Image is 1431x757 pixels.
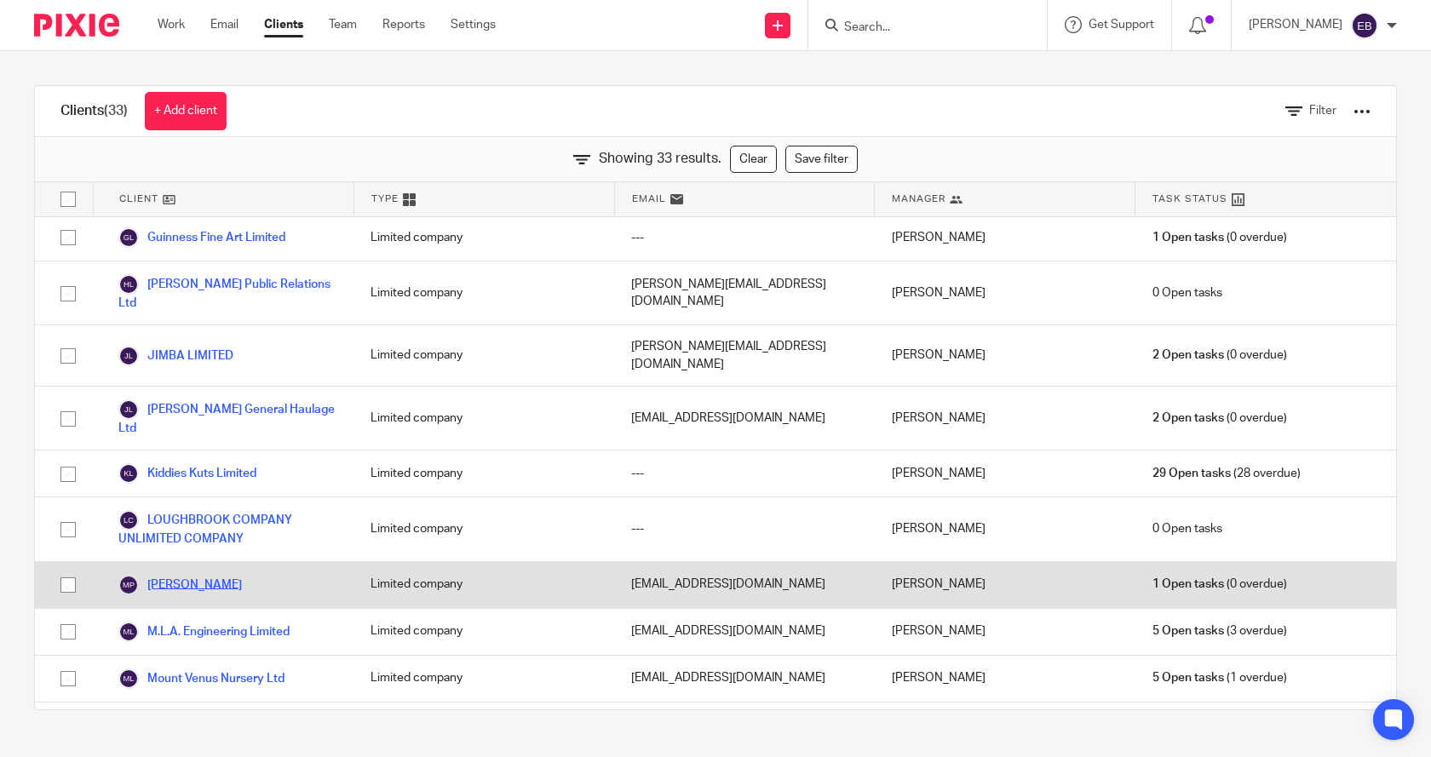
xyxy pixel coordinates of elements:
div: Limited company [353,609,614,655]
span: Manager [892,192,945,206]
a: Work [158,16,185,33]
span: (3 overdue) [1152,622,1287,639]
span: (28 overdue) [1152,465,1301,482]
a: [PERSON_NAME] General Haulage Ltd [118,399,336,437]
div: [PERSON_NAME] [875,609,1135,655]
span: 1 Open tasks [1152,229,1224,246]
a: Guinness Fine Art Limited [118,227,285,248]
a: Email [210,16,238,33]
input: Search [842,20,996,36]
div: [PERSON_NAME][EMAIL_ADDRESS][DOMAIN_NAME] [614,325,875,386]
img: svg%3E [118,668,139,689]
span: 2 Open tasks [1152,347,1224,364]
a: LOUGHBROOK COMPANY UNLIMITED COMPANY [118,510,336,548]
img: svg%3E [118,622,139,642]
a: Settings [451,16,496,33]
div: Limited company [353,325,614,386]
span: (0 overdue) [1152,229,1287,246]
span: (0 overdue) [1152,347,1287,364]
span: Email [632,192,666,206]
div: Limited company [353,215,614,261]
a: Clear [730,146,777,173]
a: M.L.A. Engineering Limited [118,622,290,642]
span: 0 Open tasks [1152,520,1222,537]
a: Mount Venus Nursery Ltd [118,668,284,689]
a: JIMBA LIMITED [118,346,233,366]
div: [EMAIL_ADDRESS][DOMAIN_NAME] [614,656,875,702]
a: Team [329,16,357,33]
img: svg%3E [118,274,139,295]
div: Limited company [353,497,614,560]
div: Limited company [353,261,614,324]
div: [EMAIL_ADDRESS][DOMAIN_NAME] [614,387,875,450]
span: (0 overdue) [1152,576,1287,593]
a: + Add client [145,92,227,130]
div: --- [614,497,875,560]
div: Limited company [353,562,614,608]
span: 29 Open tasks [1152,465,1231,482]
span: (1 overdue) [1152,669,1287,686]
div: [PERSON_NAME] [875,325,1135,386]
span: Task Status [1152,192,1227,206]
p: [PERSON_NAME] [1249,16,1342,33]
a: [PERSON_NAME] [118,575,242,595]
a: Reports [382,16,425,33]
span: Type [371,192,399,206]
a: [PERSON_NAME] Public Relations Ltd [118,274,336,312]
img: svg%3E [118,346,139,366]
span: 0 Open tasks [1152,284,1222,301]
a: Clients [264,16,303,33]
div: [PERSON_NAME][EMAIL_ADDRESS][DOMAIN_NAME] [614,261,875,324]
div: [PERSON_NAME] [875,215,1135,261]
img: svg%3E [1351,12,1378,39]
div: [PERSON_NAME] [875,450,1135,496]
div: Limited company [353,387,614,450]
div: --- [614,215,875,261]
span: 5 Open tasks [1152,622,1224,639]
img: svg%3E [118,227,139,248]
img: svg%3E [118,510,139,530]
div: Limited company [353,450,614,496]
a: Kiddies Kuts Limited [118,463,256,484]
div: [PERSON_NAME] [875,497,1135,560]
span: (33) [104,104,128,118]
span: Showing 33 results. [599,149,721,169]
span: Get Support [1089,19,1154,31]
span: (0 overdue) [1152,410,1287,427]
div: [PERSON_NAME] [875,562,1135,608]
img: svg%3E [118,575,139,595]
input: Select all [52,183,84,215]
img: Pixie [34,14,119,37]
img: svg%3E [118,399,139,420]
img: svg%3E [118,463,139,484]
span: Client [119,192,158,206]
div: [PERSON_NAME] [875,261,1135,324]
div: [PERSON_NAME] [875,656,1135,702]
span: Filter [1309,105,1336,117]
h1: Clients [60,102,128,120]
a: Save filter [785,146,858,173]
span: 5 Open tasks [1152,669,1224,686]
div: --- [614,450,875,496]
div: [EMAIL_ADDRESS][DOMAIN_NAME] [614,609,875,655]
div: [PERSON_NAME] [875,387,1135,450]
div: Limited company [353,656,614,702]
span: 2 Open tasks [1152,410,1224,427]
div: [EMAIL_ADDRESS][DOMAIN_NAME] [614,562,875,608]
span: 1 Open tasks [1152,576,1224,593]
